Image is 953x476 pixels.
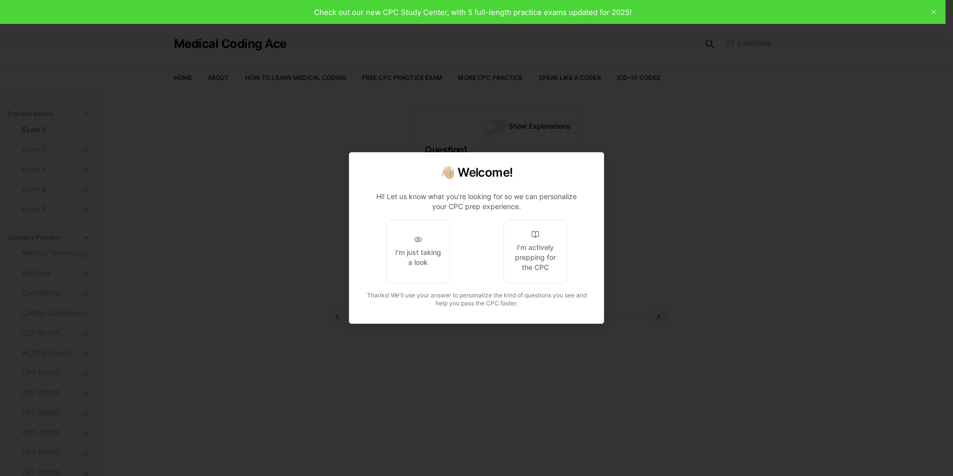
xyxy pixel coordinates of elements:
div: I'm just taking a look [395,247,442,267]
button: I'm just taking a look [386,220,450,283]
p: Hi! Let us know what you're looking for so we can personalize your CPC prep experience. [369,192,584,212]
h2: 👋🏼 Welcome! [361,165,592,181]
div: I'm actively prepping for the CPC [512,242,559,272]
button: I'm actively prepping for the CPC [503,220,567,283]
span: Thanks! We'll use your answer to personalize the kind of questions you see and help you pass the ... [367,291,587,307]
